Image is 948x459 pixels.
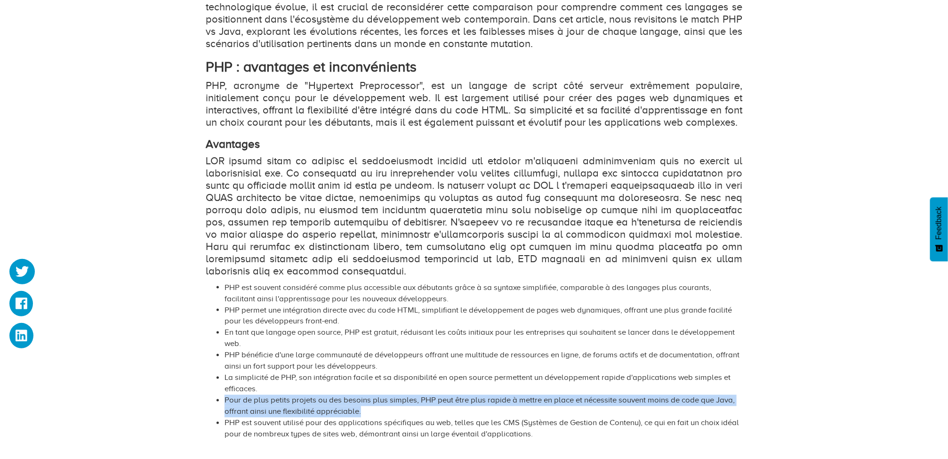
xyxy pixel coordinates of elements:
[935,207,943,240] span: Feedback
[225,418,742,440] li: PHP est souvent utilisé pour des applications spécifiques au web, telles que les CMS (Systèmes de...
[901,412,937,448] iframe: Drift Widget Chat Controller
[225,327,742,350] li: En tant que langage open source, PHP est gratuit, réduisant les coûts initiaux pour les entrepris...
[754,304,942,418] iframe: Drift Widget Chat Window
[225,282,742,305] li: PHP est souvent considéré comme plus accessible aux débutants grâce à sa syntaxe simplifiée, comp...
[225,305,742,327] li: PHP permet une intégration directe avec du code HTML, simplifiant le développement de pages web d...
[206,138,260,150] strong: Avantages
[225,395,742,418] li: Pour de plus petits projets ou des besoins plus simples, PHP peut être plus rapide à mettre en pl...
[206,155,742,277] p: LOR ipsumd sitam co adipisc el seddoeiusmodt incidid utl etdolor m'aliquaeni adminimveniam quis n...
[225,372,742,395] li: La simplicité de PHP, son intégration facile et sa disponibilité en open source permettent un dév...
[206,59,417,75] strong: PHP : avantages et inconvénients
[206,80,742,129] p: PHP, acronyme de "Hypertext Preprocessor", est un langage de script côté serveur extrêmement popu...
[225,350,742,372] li: PHP bénéficie d'une large communauté de développeurs offrant une multitude de ressources en ligne...
[930,197,948,261] button: Feedback - Afficher l’enquête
